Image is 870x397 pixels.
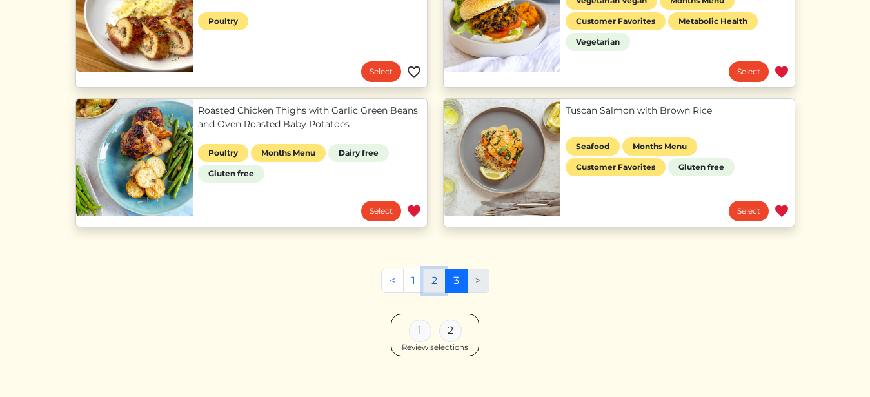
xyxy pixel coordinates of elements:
[423,269,446,293] a: 2
[729,201,769,221] a: Select
[361,201,401,221] a: Select
[406,203,422,219] img: Favorite menu item
[403,269,424,293] a: 1
[402,342,468,354] div: Review selections
[409,320,431,342] div: 1
[566,104,789,117] a: Tuscan Salmon with Brown Rice
[391,314,479,357] a: 1 2 Review selections
[406,65,422,80] img: Favorite menu item
[439,320,462,342] div: 2
[381,269,489,303] nav: Pages
[445,269,468,293] a: 3
[381,269,404,293] a: Previous
[198,104,422,131] a: Roasted Chicken Thighs with Garlic Green Beans and Oven Roasted Baby Potatoes
[774,203,789,219] img: Favorite menu item
[774,65,789,80] img: Favorite menu item
[729,61,769,82] a: Select
[361,61,401,82] a: Select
